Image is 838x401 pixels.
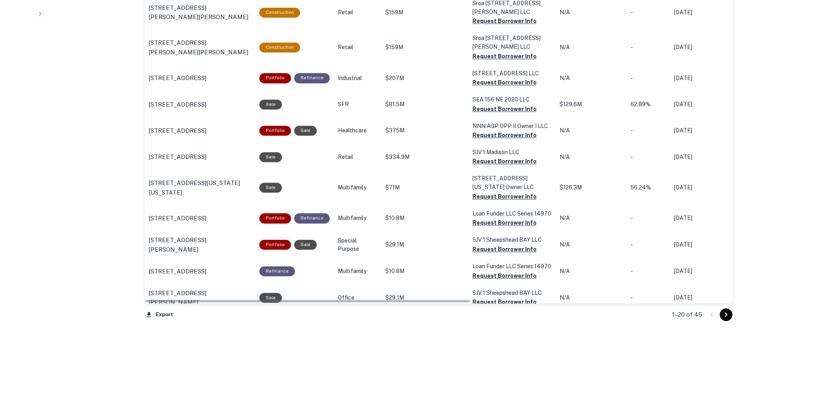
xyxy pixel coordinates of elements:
p: N/A [560,267,623,275]
div: This loan purpose was for refinancing [259,266,295,276]
p: [STREET_ADDRESS][US_STATE] Owner LLC [472,174,552,191]
p: $334.9M [385,153,465,161]
a: [STREET_ADDRESS][PERSON_NAME][PERSON_NAME] [149,38,251,57]
button: Request Borrower Info [472,157,537,166]
p: N/A [560,294,623,302]
p: $126.3M [560,183,623,192]
p: [STREET_ADDRESS] [149,126,206,136]
p: Retail [338,8,377,17]
a: [STREET_ADDRESS][PERSON_NAME][PERSON_NAME] [149,3,251,22]
p: - [631,8,667,17]
div: This is a portfolio loan with 2 properties [259,240,291,250]
button: Request Borrower Info [472,130,537,140]
p: [DATE] [674,153,746,161]
p: - [631,214,667,222]
p: N/A [560,153,623,161]
p: $10.8M [385,214,465,222]
p: [DATE] [674,100,746,109]
p: [STREET_ADDRESS] [149,214,206,223]
iframe: Chat Widget [798,338,838,376]
p: SJV 1 Sheepshead BAY LLC [472,288,552,297]
a: [STREET_ADDRESS][PERSON_NAME] [149,288,251,307]
p: [DATE] [674,294,746,302]
p: Industrial [338,74,377,82]
p: [DATE] [674,267,746,275]
a: [STREET_ADDRESS] [149,152,251,162]
p: [DATE] [674,241,746,249]
p: SFR [338,100,377,109]
p: 1–20 of 45 [672,310,703,319]
button: Request Borrower Info [472,192,537,201]
p: [DATE] [674,74,746,82]
p: $81.5M [385,100,465,109]
p: Retail [338,153,377,161]
button: Request Borrower Info [472,52,537,61]
p: - [631,241,667,249]
div: This is a portfolio loan with 2 properties [259,126,291,136]
a: [STREET_ADDRESS][US_STATE][US_STATE] [149,178,251,197]
p: - [631,43,667,52]
p: Loan Funder LLC Series 14970 [472,262,552,271]
p: - [631,126,667,135]
p: [DATE] [674,183,746,192]
p: - [631,74,667,82]
p: [DATE] [674,214,746,222]
p: Office [338,294,377,302]
a: [STREET_ADDRESS][PERSON_NAME] [149,235,251,254]
p: $129.6M [560,100,623,109]
p: SJV 1 Sheepshead BAY LLC [472,235,552,244]
p: [STREET_ADDRESS] [149,267,206,276]
a: [STREET_ADDRESS] [149,126,251,136]
p: [STREET_ADDRESS] [149,73,206,83]
p: Healthcare [338,126,377,135]
p: $71M [385,183,465,192]
div: Sale [259,99,282,109]
p: N/A [560,126,623,135]
p: - [631,267,667,275]
p: SJV 1 Madison LLC [472,148,552,157]
p: Retail [338,43,377,52]
p: [STREET_ADDRESS] [149,100,206,109]
a: [STREET_ADDRESS] [149,100,251,109]
div: Sale [294,126,317,136]
a: [STREET_ADDRESS] [149,73,251,83]
p: N/A [560,214,623,222]
p: [STREET_ADDRESS] [149,152,206,162]
p: Multifamily [338,267,377,275]
p: SEA 156 NE 2020 LLC [472,95,552,104]
p: - [631,294,667,302]
div: This is a portfolio loan with 2 properties [259,73,291,83]
p: $159M [385,43,465,52]
div: Sale [259,183,282,193]
button: Request Borrower Info [472,271,537,281]
p: $10.8M [385,267,465,275]
p: Special Purpose [338,237,377,253]
button: Request Borrower Info [472,218,537,227]
div: Sale [259,293,282,303]
button: Request Borrower Info [472,297,537,307]
p: Sroa [STREET_ADDRESS][PERSON_NAME] LLC [472,34,552,51]
p: $29.1M [385,241,465,249]
button: Request Borrower Info [472,78,537,87]
p: Multifamily [338,183,377,192]
div: This loan purpose was for construction [259,8,300,17]
button: Go to next page [720,308,733,321]
p: N/A [560,241,623,249]
div: Sale [294,240,317,250]
p: [DATE] [674,43,746,52]
button: Export [144,309,175,321]
a: [STREET_ADDRESS] [149,214,251,223]
p: [STREET_ADDRESS] LLC [472,69,552,78]
p: - [631,153,667,161]
p: $375M [385,126,465,135]
p: NNN AGP OPP II Owner I LLC [472,122,552,130]
a: [STREET_ADDRESS] [149,267,251,276]
div: This is a portfolio loan with 6 properties [259,213,291,223]
div: This loan purpose was for refinancing [294,73,330,83]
